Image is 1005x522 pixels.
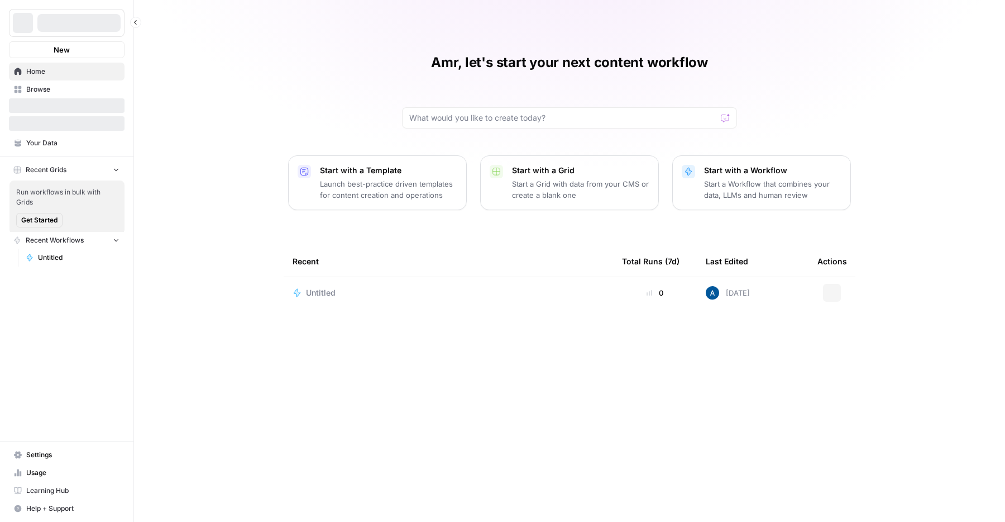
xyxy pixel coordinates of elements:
[409,112,716,124] input: What would you like to create today?
[306,287,336,298] span: Untitled
[26,504,119,514] span: Help + Support
[21,215,58,225] span: Get Started
[288,155,467,210] button: Start with a TemplateLaunch best-practice driven templates for content creation and operations
[320,178,457,201] p: Launch best-practice driven templates for content creation and operations
[9,500,125,518] button: Help + Support
[9,80,125,98] a: Browse
[672,155,851,210] button: Start with a WorkflowStart a Workflow that combines your data, LLMs and human review
[26,67,119,77] span: Home
[512,178,649,201] p: Start a Grid with data from your CMS or create a blank one
[9,446,125,464] a: Settings
[26,450,119,460] span: Settings
[512,165,649,176] p: Start with a Grid
[38,253,119,263] span: Untitled
[21,249,125,267] a: Untitled
[293,246,604,277] div: Recent
[26,235,84,245] span: Recent Workflows
[26,138,119,148] span: Your Data
[9,63,125,80] a: Home
[622,287,688,298] div: 0
[26,468,119,478] span: Usage
[622,246,679,277] div: Total Runs (7d)
[9,482,125,500] a: Learning Hub
[706,246,748,277] div: Last Edited
[26,84,119,94] span: Browse
[16,187,118,207] span: Run workflows in bulk with Grids
[706,286,719,300] img: he81ibor8lsei4p3qvg4ugbvimgp
[16,213,63,227] button: Get Started
[26,486,119,496] span: Learning Hub
[817,246,847,277] div: Actions
[26,165,66,175] span: Recent Grids
[704,165,841,176] p: Start with a Workflow
[9,232,125,249] button: Recent Workflows
[9,162,125,178] button: Recent Grids
[54,44,70,55] span: New
[9,134,125,152] a: Your Data
[706,286,750,300] div: [DATE]
[431,54,708,72] h1: Amr, let's start your next content workflow
[9,464,125,482] a: Usage
[320,165,457,176] p: Start with a Template
[480,155,659,210] button: Start with a GridStart a Grid with data from your CMS or create a blank one
[9,41,125,58] button: New
[293,287,604,298] a: Untitled
[704,178,841,201] p: Start a Workflow that combines your data, LLMs and human review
